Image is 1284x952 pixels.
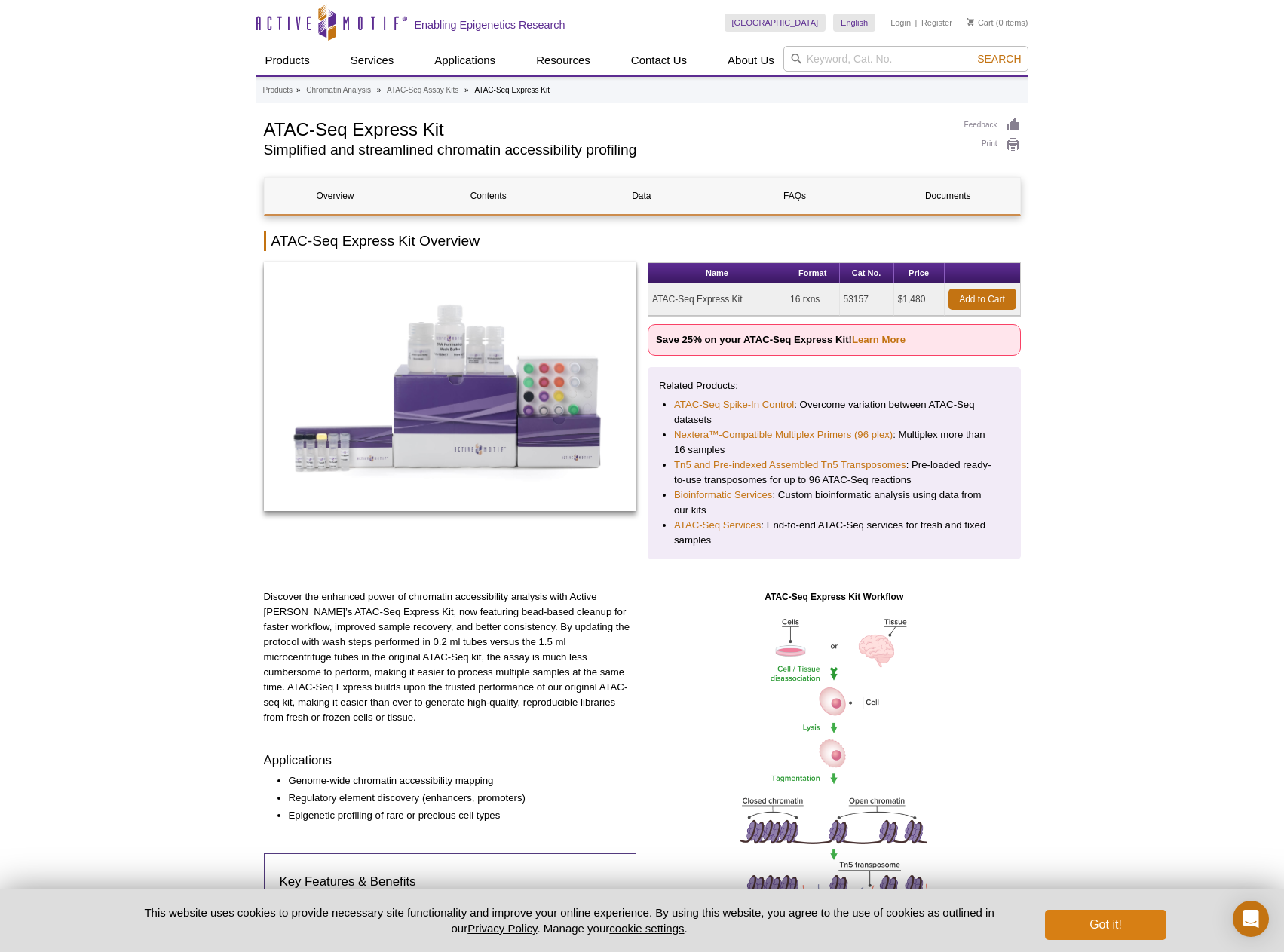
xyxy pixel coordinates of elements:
th: Price [894,263,945,283]
li: » [377,86,382,94]
a: Feedback [964,117,1021,133]
td: $1,480 [894,283,945,316]
a: Data [571,178,712,214]
li: (0 items) [967,14,1028,32]
th: Name [648,263,786,283]
a: Register [921,17,952,28]
button: cookie settings [609,922,684,935]
a: ATAC-Seq Services [674,518,761,533]
td: 53157 [840,283,894,316]
a: Nextera™-Compatible Multiplex Primers (96 plex) [674,427,893,442]
a: Documents [877,178,1019,214]
a: Applications [425,46,504,75]
li: : Multiplex more than 16 samples [674,427,994,458]
li: Epigenetic profiling of rare or precious cell types [289,808,622,823]
a: Login [890,17,911,28]
td: ATAC-Seq Express Kit [648,283,786,316]
li: : Custom bioinformatic analysis using data from our kits [674,488,994,518]
button: Search [973,52,1025,66]
h2: ATAC-Seq Express Kit Overview [264,231,1021,251]
span: Search [977,53,1021,65]
a: Bioinformatic Services [674,488,772,503]
img: ATAC-Seq Express Kit [264,262,637,511]
a: Print [964,137,1021,154]
a: [GEOGRAPHIC_DATA] [725,14,826,32]
li: : End-to-end ATAC-Seq services for fresh and fixed samples [674,518,994,548]
p: This website uses cookies to provide necessary site functionality and improve your online experie... [118,905,1021,936]
a: Cart [967,17,994,28]
a: Contact Us [622,46,696,75]
h2: Enabling Epigenetics Research [415,18,565,32]
th: Cat No. [840,263,894,283]
p: Related Products: [659,378,1010,393]
button: Got it! [1045,910,1166,940]
h2: Simplified and streamlined chromatin accessibility profiling [264,143,949,157]
h3: Key Features & Benefits [280,873,621,891]
li: : Pre-loaded ready-to-use transposomes for up to 96 ATAC-Seq reactions [674,458,994,488]
li: » [464,86,469,94]
a: Learn More [852,334,906,345]
strong: Save 25% on your ATAC-Seq Express Kit! [656,334,906,345]
li: » [296,86,301,94]
h1: ATAC-Seq Express Kit [264,117,949,139]
div: Open Intercom Messenger [1233,901,1269,937]
li: : Overcome variation between ATAC-Seq datasets [674,397,994,427]
li: Regulatory element discovery (enhancers, promoters) [289,791,622,806]
th: Format [786,263,840,283]
a: Products [256,46,319,75]
a: Privacy Policy [467,922,537,935]
li: Genome-wide chromatin accessibility mapping [289,773,622,788]
input: Keyword, Cat. No. [783,46,1028,72]
a: Services [342,46,403,75]
a: Tn5 and Pre-indexed Assembled Tn5 Transposomes [674,458,906,473]
li: ATAC-Seq Express Kit [474,86,550,94]
p: Discover the enhanced power of chromatin accessibility analysis with Active [PERSON_NAME]’s ATAC-... [264,589,637,725]
a: Products [263,84,293,97]
li: | [915,14,918,32]
a: Add to Cart [948,289,1016,310]
a: ATAC-Seq Assay Kits [387,84,458,97]
a: Chromatin Analysis [306,84,371,97]
h3: Applications [264,751,637,770]
a: English [833,14,875,32]
a: Contents [418,178,559,214]
a: Overview [265,178,406,214]
td: 16 rxns [786,283,840,316]
a: Resources [527,46,599,75]
strong: ATAC-Seq Express Kit Workflow [765,592,903,602]
a: About Us [719,46,783,75]
img: Your Cart [967,18,974,26]
a: ATAC-Seq Spike-In Control [674,397,794,412]
a: FAQs [724,178,866,214]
